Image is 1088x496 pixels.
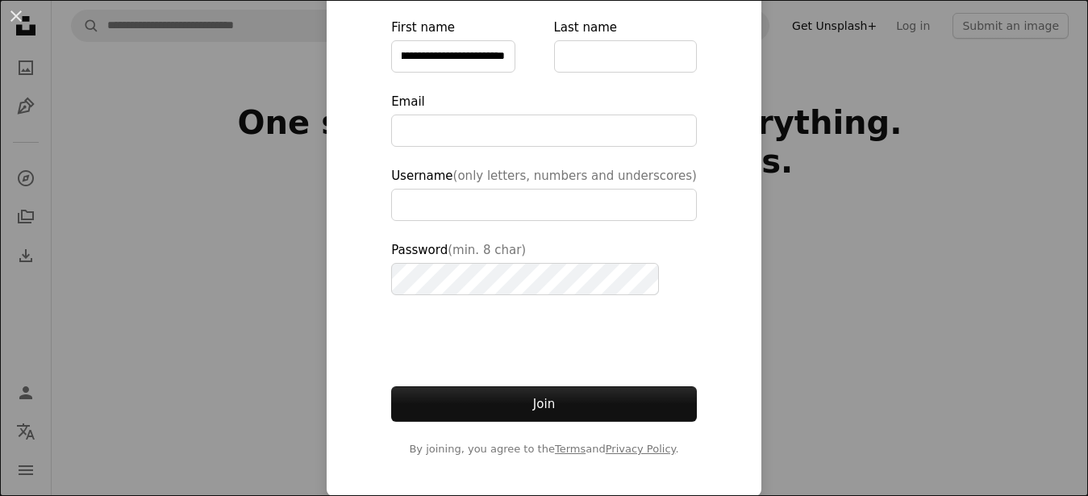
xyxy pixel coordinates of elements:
input: Email [391,115,697,147]
label: Last name [554,18,697,73]
label: Password [391,240,697,295]
input: Password(min. 8 char) [391,263,659,295]
button: Join [391,386,697,422]
span: (only letters, numbers and underscores) [453,169,697,183]
input: Last name [554,40,697,73]
label: Email [391,92,697,147]
a: Terms [555,443,586,455]
label: Username [391,166,697,221]
input: Username(only letters, numbers and underscores) [391,189,697,221]
a: Privacy Policy [606,443,676,455]
span: (min. 8 char) [448,243,526,257]
label: First name [391,18,534,73]
input: First name [391,40,515,73]
span: By joining, you agree to the and . [391,441,697,457]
